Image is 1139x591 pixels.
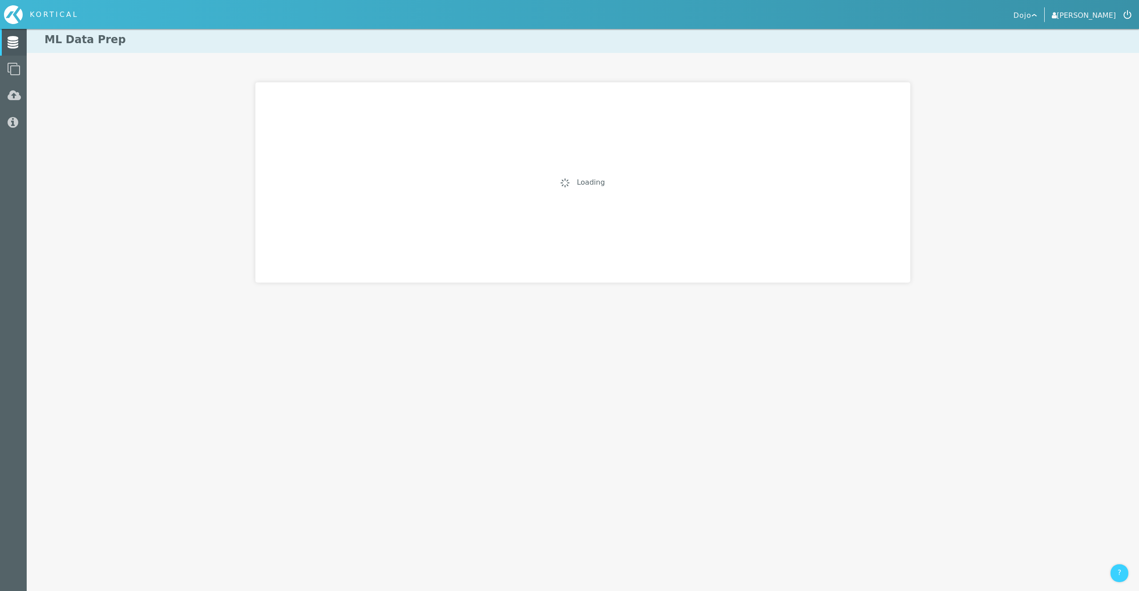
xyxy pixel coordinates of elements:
button: Dojo [1008,7,1045,22]
a: [PERSON_NAME] [1052,8,1116,21]
img: icon-logout.svg [1123,10,1131,19]
h1: ML Data Prep [27,27,1139,53]
img: icon-kortical.svg [4,5,23,24]
a: KORTICAL [4,5,86,24]
div: KORTICAL [30,9,79,20]
div: ? [1111,564,1128,582]
div: Home [4,5,86,24]
p: Loading [569,177,605,188]
img: icon-arrow--selector--white.svg [1031,14,1037,18]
